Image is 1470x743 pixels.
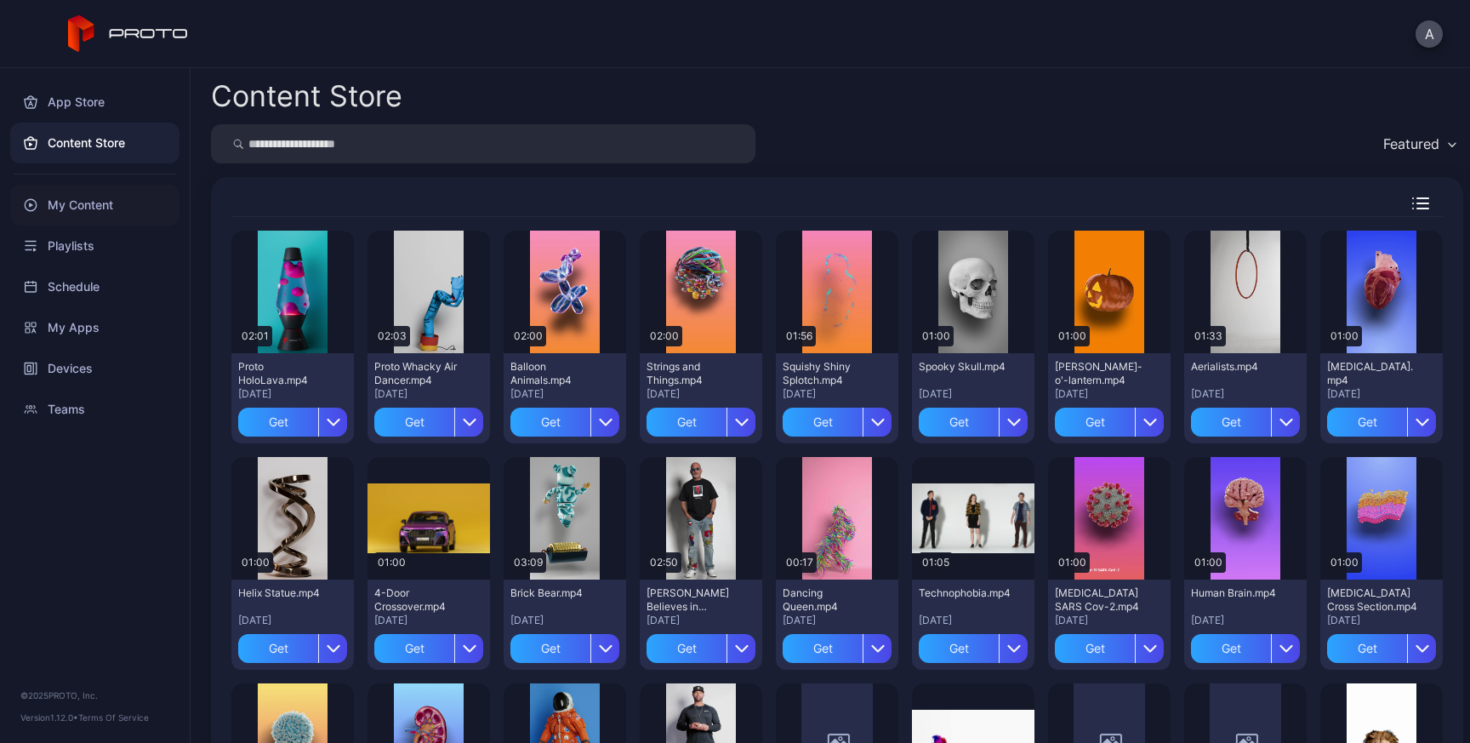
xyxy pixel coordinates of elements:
button: Get [374,634,483,663]
div: Jack-o'-lantern.mp4 [1055,360,1148,387]
div: Get [510,634,590,663]
div: Helix Statue.mp4 [238,586,332,600]
div: Howie Mandel Believes in Proto.mp4 [647,586,740,614]
div: [DATE] [374,387,483,401]
div: Get [783,634,863,663]
div: [DATE] [783,614,892,627]
div: Get [1055,408,1135,437]
div: Featured [1383,135,1439,152]
div: Content Store [211,82,402,111]
a: Playlists [10,226,179,266]
div: Get [647,634,726,663]
div: Get [238,634,318,663]
div: [DATE] [374,614,483,627]
div: Get [783,408,863,437]
div: [DATE] [919,387,1028,401]
div: Epidermis Cross Section.mp4 [1327,586,1421,614]
div: Brick Bear.mp4 [510,586,604,600]
button: Get [238,634,347,663]
a: My Apps [10,307,179,348]
button: Get [374,408,483,437]
button: Get [1327,634,1436,663]
button: Get [1055,634,1164,663]
button: Get [1055,408,1164,437]
a: My Content [10,185,179,226]
button: Get [783,408,892,437]
a: Devices [10,348,179,389]
div: Get [1327,408,1407,437]
div: [DATE] [1191,614,1300,627]
div: Proto HoloLava.mp4 [238,360,332,387]
div: Get [919,634,999,663]
button: Get [238,408,347,437]
button: Get [783,634,892,663]
div: Get [919,408,999,437]
div: [DATE] [919,614,1028,627]
div: Technophobia.mp4 [919,586,1012,600]
div: Get [1055,634,1135,663]
a: Terms Of Service [78,712,149,723]
div: 4-Door Crossover.mp4 [374,586,468,614]
a: Schedule [10,266,179,307]
button: Get [510,408,619,437]
div: Dancing Queen.mp4 [783,586,876,614]
div: Strings and Things.mp4 [647,360,740,387]
a: Content Store [10,123,179,163]
div: Get [374,408,454,437]
button: A [1416,20,1443,48]
div: Get [238,408,318,437]
div: [DATE] [1191,387,1300,401]
div: Human Heart.mp4 [1327,360,1421,387]
button: Get [647,634,755,663]
div: Spooky Skull.mp4 [919,360,1012,374]
div: Proto Whacky Air Dancer.mp4 [374,360,468,387]
div: [DATE] [238,387,347,401]
div: Covid-19 SARS Cov-2.mp4 [1055,586,1148,614]
div: [DATE] [510,614,619,627]
button: Get [647,408,755,437]
div: [DATE] [783,387,892,401]
button: Get [1191,634,1300,663]
div: [DATE] [510,387,619,401]
button: Featured [1375,124,1463,163]
div: [DATE] [647,614,755,627]
div: [DATE] [1327,614,1436,627]
div: [DATE] [238,614,347,627]
div: [DATE] [1055,387,1164,401]
button: Get [510,634,619,663]
div: © 2025 PROTO, Inc. [20,689,169,702]
button: Get [1191,408,1300,437]
div: Get [510,408,590,437]
div: Get [1327,634,1407,663]
span: Version 1.12.0 • [20,712,78,723]
div: Balloon Animals.mp4 [510,360,604,387]
div: Get [1191,408,1271,437]
div: [DATE] [1327,387,1436,401]
div: Squishy Shiny Splotch.mp4 [783,360,876,387]
button: Get [1327,408,1436,437]
div: Aerialists.mp4 [1191,360,1285,374]
button: Get [919,634,1028,663]
div: [DATE] [647,387,755,401]
a: Teams [10,389,179,430]
button: Get [919,408,1028,437]
div: Get [1191,634,1271,663]
div: Get [647,408,726,437]
div: Get [374,634,454,663]
a: App Store [10,82,179,123]
div: [DATE] [1055,614,1164,627]
div: Human Brain.mp4 [1191,586,1285,600]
